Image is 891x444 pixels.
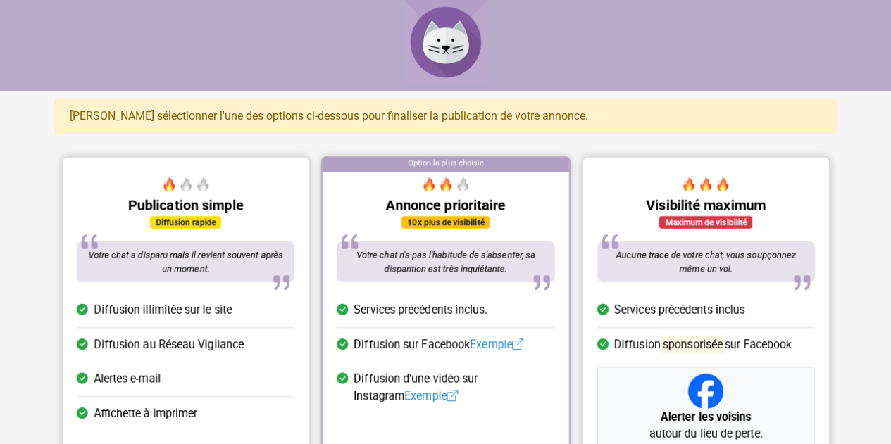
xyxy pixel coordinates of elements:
[616,250,795,274] span: Aucune trace de votre chat, vous soupçonnez même un vol.
[150,216,221,229] div: Diffusion rapide
[337,196,554,213] h5: Annonce prioritaire
[401,216,490,229] div: 10x plus de visibilité
[55,99,837,134] div: [PERSON_NAME] sélectionner l'une des options ci-dessous pour finaliser la publication de votre an...
[688,374,723,409] img: Facebook
[323,158,568,172] div: Option la plus choisie
[613,336,791,353] span: Diffusion sur Facebook
[354,302,487,319] span: Services précédents inclus.
[94,336,244,353] span: Diffusion au Réseau Vigilance
[659,216,752,229] div: Maximum de visibilité
[603,409,808,443] p: autour du lieu de perte.
[404,389,458,402] a: Exemple
[354,371,554,405] span: Diffusion d'une vidéo sur Instagram
[660,336,724,353] mark: sponsorisée
[613,302,744,319] span: Services précédents inclus
[94,371,161,388] span: Alertes e-mail
[94,302,232,319] span: Diffusion illimitée sur le site
[354,336,523,353] span: Diffusion sur Facebook
[660,410,751,424] strong: Alerter les voisins
[470,338,523,351] a: Exemple
[94,405,197,422] span: Affichette à imprimer
[77,196,294,213] h5: Publication simple
[597,196,814,213] h5: Visibilité maximum
[88,250,283,274] span: Votre chat a disparu mais il revient souvent après un moment.
[356,250,535,274] span: Votre chat n'a pas l'habitude de s'absenter, sa disparition est très inquiétante.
